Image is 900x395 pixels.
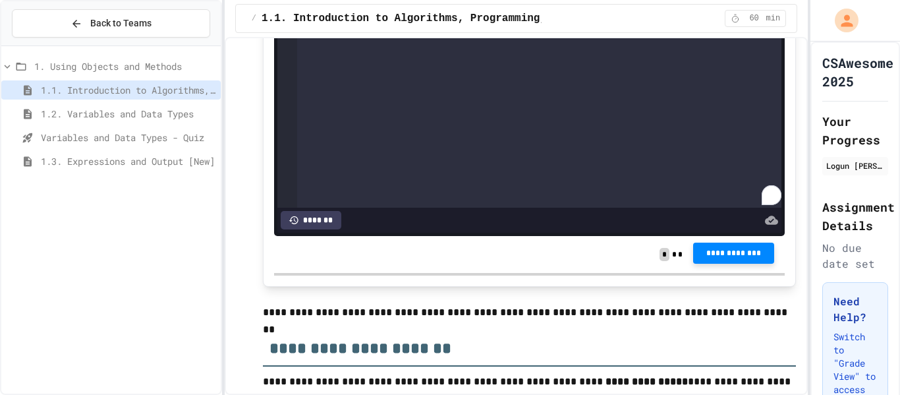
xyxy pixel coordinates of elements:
span: 1.2. Variables and Data Types [41,107,215,121]
span: 1.1. Introduction to Algorithms, Programming, and Compilers [41,83,215,97]
div: My Account [821,5,862,36]
span: 60 [744,13,765,24]
span: / [252,13,256,24]
h2: Assignment Details [822,198,888,235]
h1: CSAwesome 2025 [822,53,893,90]
span: Back to Teams [90,16,152,30]
h2: Your Progress [822,112,888,149]
div: Logun [PERSON_NAME] [826,160,884,171]
h3: Need Help? [833,293,877,325]
span: 1. Using Objects and Methods [34,59,215,73]
span: min [766,13,781,24]
button: Back to Teams [12,9,210,38]
span: 1.1. Introduction to Algorithms, Programming, and Compilers [262,11,635,26]
span: 1.3. Expressions and Output [New] [41,154,215,168]
span: Variables and Data Types - Quiz [41,131,215,144]
div: No due date set [822,240,888,272]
